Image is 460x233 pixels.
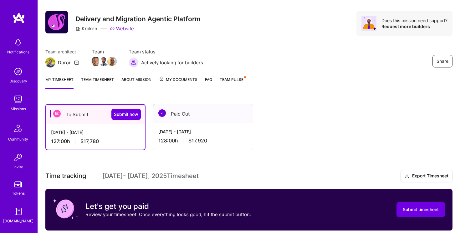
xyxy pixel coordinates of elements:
[13,12,25,24] img: logo
[45,48,79,55] span: Team architect
[437,58,448,64] span: Share
[401,170,452,182] button: Export Timesheet
[46,105,145,124] div: To Submit
[114,111,138,117] span: Submit now
[9,78,27,84] div: Discovery
[12,190,25,196] div: Tokens
[12,151,24,164] img: Invite
[205,76,212,89] a: FAQ
[102,172,199,180] span: [DATE] - [DATE] , 2025 Timesheet
[53,196,78,221] img: coin
[432,55,452,67] button: Share
[188,137,207,144] span: $17,920
[129,57,139,67] img: Actively looking for builders
[74,60,79,65] i: icon Mail
[220,76,245,89] a: Team Pulse
[13,164,23,170] div: Invite
[381,17,447,23] div: Does this mission need support?
[158,128,248,135] div: [DATE] - [DATE]
[121,76,151,89] a: About Mission
[58,59,72,66] div: Doron
[129,48,203,55] span: Team status
[3,218,33,224] div: [DOMAIN_NAME]
[100,56,108,67] a: Team Member Avatar
[14,181,22,187] img: tokens
[158,109,166,117] img: Paid Out
[45,76,74,89] a: My timesheet
[361,16,376,31] img: Avatar
[12,65,24,78] img: discovery
[107,57,117,66] img: Team Member Avatar
[159,76,197,83] span: My Documents
[45,57,55,67] img: Team Architect
[85,211,251,218] p: Review your timesheet. Once everything looks good, hit the submit button.
[45,11,68,33] img: Company Logo
[12,93,24,106] img: teamwork
[75,15,201,23] h3: Delivery and Migration Agentic Platform
[7,49,29,55] div: Notifications
[81,76,114,89] a: Team timesheet
[45,172,86,180] span: Time tracking
[396,202,445,217] button: Submit timesheet
[51,129,140,136] div: [DATE] - [DATE]
[220,77,243,82] span: Team Pulse
[159,76,197,89] a: My Documents
[99,57,109,66] img: Team Member Avatar
[11,121,26,136] img: Community
[92,56,100,67] a: Team Member Avatar
[91,57,100,66] img: Team Member Avatar
[12,36,24,49] img: bell
[111,109,141,120] button: Submit now
[110,25,134,32] a: Website
[80,138,99,145] span: $17,780
[403,206,439,213] span: Submit timesheet
[405,173,410,180] i: icon Download
[141,59,203,66] span: Actively looking for builders
[381,23,447,29] div: Request more builders
[158,137,248,144] div: 128:00 h
[75,26,80,31] i: icon CompanyGray
[8,136,28,142] div: Community
[75,25,97,32] div: Kraken
[92,48,116,55] span: Team
[11,106,26,112] div: Missions
[51,138,140,145] div: 127:00 h
[12,205,24,218] img: guide book
[153,104,253,123] div: Paid Out
[53,110,61,117] img: To Submit
[85,202,251,211] h3: Let's get you paid
[108,56,116,67] a: Team Member Avatar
